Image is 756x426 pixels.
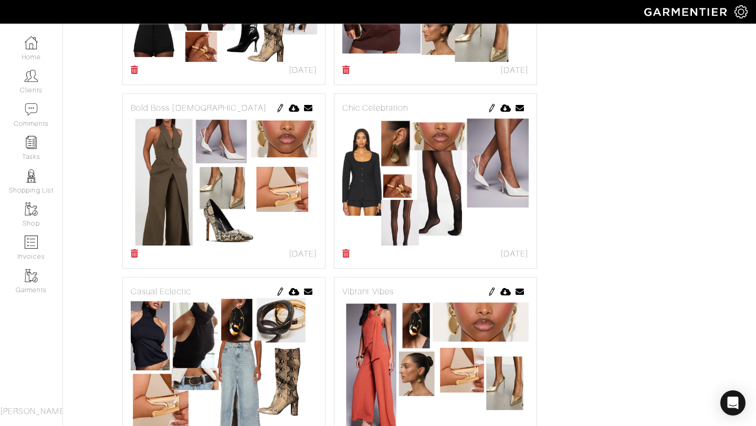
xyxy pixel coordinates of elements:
img: orders-icon-0abe47150d42831381b5fb84f609e132dff9fe21cb692f30cb5eec754e2cba89.png [25,236,38,249]
img: garments-icon-b7da505a4dc4fd61783c78ac3ca0ef83fa9d6f193b1c9dc38574b1d14d53ca28.png [25,203,38,216]
img: pen-cf24a1663064a2ec1b9c1bd2387e9de7a2fa800b781884d57f21acf72779bad2.png [276,104,285,112]
img: clients-icon-6bae9207a08558b7cb47a8932f037763ab4055f8c8b6bfacd5dc20c3e0201464.png [25,69,38,82]
div: Bold Boss [DEMOGRAPHIC_DATA] [131,102,317,114]
div: Open Intercom Messenger [720,390,745,416]
img: dashboard-icon-dbcd8f5a0b271acd01030246c82b418ddd0df26cd7fceb0bd07c9910d44c42f6.png [25,36,38,49]
img: pen-cf24a1663064a2ec1b9c1bd2387e9de7a2fa800b781884d57f21acf72779bad2.png [488,287,496,296]
span: [DATE] [500,64,529,77]
img: comment-icon-a0a6a9ef722e966f86d9cbdc48e553b5cf19dbc54f86b18d962a5391bc8f6eb6.png [25,103,38,116]
img: pen-cf24a1663064a2ec1b9c1bd2387e9de7a2fa800b781884d57f21acf72779bad2.png [276,287,285,296]
img: garmentier-logo-header-white-b43fb05a5012e4ada735d5af1a66efaba907eab6374d6393d1fbf88cb4ef424d.png [639,3,734,21]
div: Casual Eclectic [131,285,317,298]
span: [DATE] [500,248,529,260]
img: stylists-icon-eb353228a002819b7ec25b43dbf5f0378dd9e0616d9560372ff212230b889e62.png [25,169,38,183]
img: 1755796120.png [131,114,317,246]
img: pen-cf24a1663064a2ec1b9c1bd2387e9de7a2fa800b781884d57f21acf72779bad2.png [488,104,496,112]
img: gear-icon-white-bd11855cb880d31180b6d7d6211b90ccbf57a29d726f0c71d8c61bd08dd39cc2.png [734,5,748,18]
div: Vibrant Vibes [342,285,529,298]
span: [DATE] [289,64,317,77]
img: 1755796078.png [342,114,529,246]
img: reminder-icon-8004d30b9f0a5d33ae49ab947aed9ed385cf756f9e5892f1edd6e32f2345188e.png [25,136,38,149]
img: garments-icon-b7da505a4dc4fd61783c78ac3ca0ef83fa9d6f193b1c9dc38574b1d14d53ca28.png [25,269,38,282]
span: [DATE] [289,248,317,260]
div: Chic Celebration [342,102,529,114]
